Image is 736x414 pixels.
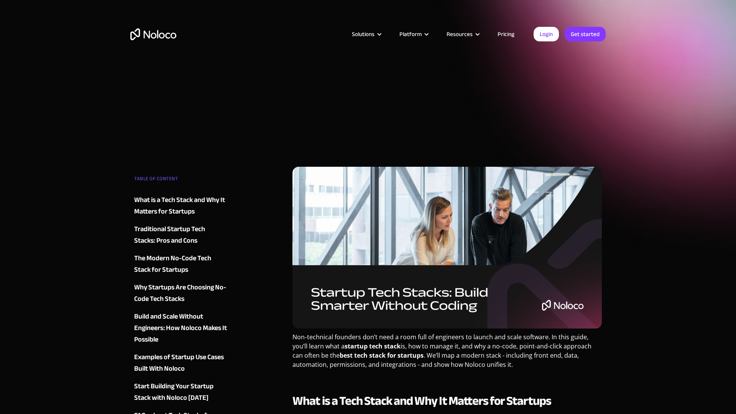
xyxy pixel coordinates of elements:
a: Login [534,27,559,41]
strong: best tech stack for startups [340,351,424,360]
a: Pricing [488,29,524,39]
strong: startup tech stack [345,342,401,350]
a: Examples of Startup Use Cases Built With Noloco [134,352,227,375]
div: Platform [399,29,422,39]
a: Traditional Startup Tech Stacks: Pros and Cons [134,223,227,246]
strong: What is a Tech Stack and Why It Matters for Startups [292,389,551,412]
div: Solutions [342,29,390,39]
div: Solutions [352,29,375,39]
p: Non‑technical founders don’t need a room full of engineers to launch and scale software. In this ... [292,332,602,375]
a: Start Building Your Startup Stack with Noloco [DATE] [134,381,227,404]
a: Build and Scale Without Engineers: How Noloco Makes It Possible [134,311,227,345]
a: Get started [565,27,606,41]
img: Startup Tech Stacks: Build Smarter Without Coding [292,167,602,329]
a: What is a Tech Stack and Why It Matters for Startups [134,194,227,217]
div: TABLE OF CONTENT [134,173,227,188]
a: Why Startups Are Choosing No-Code Tech Stacks [134,282,227,305]
a: The Modern No-Code Tech Stack for Startups [134,253,227,276]
div: Platform [390,29,437,39]
a: home [130,28,176,40]
div: Resources [437,29,488,39]
div: Resources [447,29,473,39]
